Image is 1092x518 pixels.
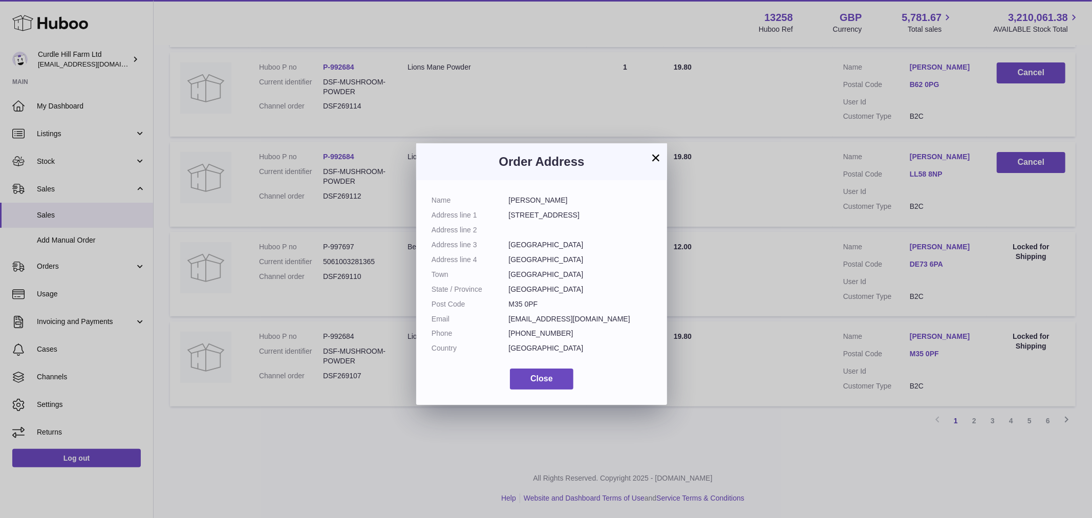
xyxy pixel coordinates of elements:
[509,285,652,294] dd: [GEOGRAPHIC_DATA]
[432,314,509,324] dt: Email
[510,369,573,390] button: Close
[432,196,509,205] dt: Name
[432,225,509,235] dt: Address line 2
[509,329,652,338] dd: [PHONE_NUMBER]
[509,299,652,309] dd: M35 0PF
[432,270,509,279] dt: Town
[432,299,509,309] dt: Post Code
[509,343,652,353] dd: [GEOGRAPHIC_DATA]
[530,374,553,383] span: Close
[509,314,652,324] dd: [EMAIL_ADDRESS][DOMAIN_NAME]
[432,240,509,250] dt: Address line 3
[432,154,652,170] h3: Order Address
[650,152,662,164] button: ×
[432,285,509,294] dt: State / Province
[432,343,509,353] dt: Country
[509,240,652,250] dd: [GEOGRAPHIC_DATA]
[432,210,509,220] dt: Address line 1
[509,255,652,265] dd: [GEOGRAPHIC_DATA]
[509,210,652,220] dd: [STREET_ADDRESS]
[509,270,652,279] dd: [GEOGRAPHIC_DATA]
[509,196,652,205] dd: [PERSON_NAME]
[432,329,509,338] dt: Phone
[432,255,509,265] dt: Address line 4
